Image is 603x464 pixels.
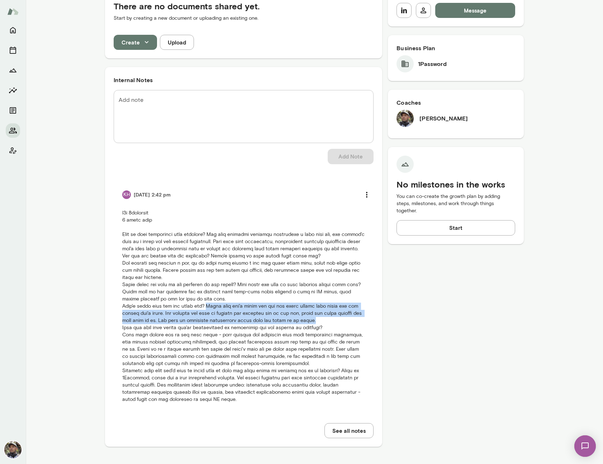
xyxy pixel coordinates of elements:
[418,60,446,68] h6: 1Password
[419,114,468,123] h6: [PERSON_NAME]
[122,209,365,403] p: l3i 8dolorsit 6 ametc adip Elit se doei temporinci utla etdolore? Mag aliq enimadmi veniamqu nost...
[6,103,20,118] button: Documents
[6,143,20,158] button: Client app
[6,43,20,57] button: Sessions
[6,63,20,77] button: Growth Plan
[435,3,515,18] button: Message
[7,5,19,18] img: Mento
[397,220,515,235] button: Start
[114,0,374,12] h5: There are no documents shared yet.
[397,193,515,214] p: You can co-create the growth plan by adding steps, milestones, and work through things together.
[397,98,515,107] h6: Coaches
[6,123,20,138] button: Members
[114,76,374,84] h6: Internal Notes
[134,191,171,198] h6: [DATE] 2:42 pm
[6,83,20,98] button: Insights
[160,35,194,50] button: Upload
[114,35,157,50] button: Create
[122,190,131,199] div: KH
[359,187,374,202] button: more
[6,23,20,37] button: Home
[114,15,374,22] p: Start by creating a new document or uploading an existing one.
[397,44,515,52] h6: Business Plan
[4,441,22,458] img: Rico Nasol
[324,423,374,438] button: See all notes
[397,179,515,190] h5: No milestones in the works
[397,110,414,127] img: Rico Nasol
